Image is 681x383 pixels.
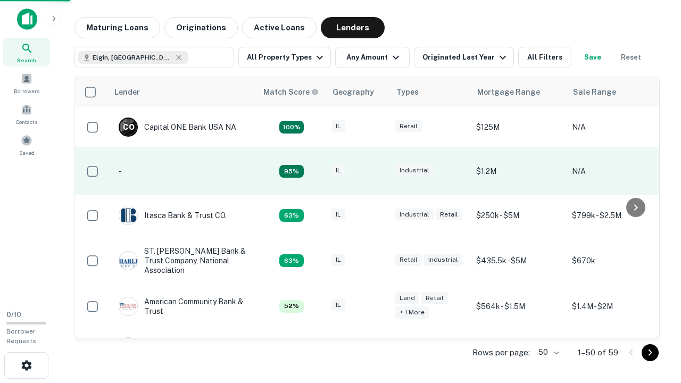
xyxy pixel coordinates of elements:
[6,328,36,345] span: Borrower Requests
[472,346,530,359] p: Rows per page:
[567,195,662,236] td: $799k - $2.5M
[119,118,236,137] div: Capital ONE Bank USA NA
[331,299,345,311] div: IL
[119,337,235,356] div: Republic Bank Of Chicago
[395,254,422,266] div: Retail
[471,77,567,107] th: Mortgage Range
[16,118,37,126] span: Contacts
[331,164,345,177] div: IL
[119,206,227,225] div: Itasca Bank & Trust CO.
[436,209,462,221] div: Retail
[331,120,345,132] div: IL
[422,51,509,64] div: Originated Last Year
[331,209,345,221] div: IL
[279,121,304,134] div: Capitalize uses an advanced AI algorithm to match your search with the best lender. The match sco...
[390,77,471,107] th: Types
[74,17,160,38] button: Maturing Loans
[534,345,561,360] div: 50
[471,286,567,327] td: $564k - $1.5M
[3,38,50,66] a: Search
[119,297,137,315] img: picture
[108,77,257,107] th: Lender
[414,47,514,68] button: Originated Last Year
[567,77,662,107] th: Sale Range
[395,306,429,319] div: + 1 more
[114,86,140,98] div: Lender
[642,344,659,361] button: Go to next page
[119,338,137,356] img: picture
[279,254,304,267] div: Capitalize uses an advanced AI algorithm to match your search with the best lender. The match sco...
[257,77,326,107] th: Capitalize uses an advanced AI algorithm to match your search with the best lender. The match sco...
[331,254,345,266] div: IL
[119,297,246,316] div: American Community Bank & Trust
[578,346,618,359] p: 1–50 of 59
[567,236,662,286] td: $670k
[3,130,50,159] a: Saved
[471,236,567,286] td: $435.5k - $5M
[279,209,304,222] div: Capitalize uses an advanced AI algorithm to match your search with the best lender. The match sco...
[335,47,410,68] button: Any Amount
[14,87,39,95] span: Borrowers
[424,254,462,266] div: Industrial
[238,47,331,68] button: All Property Types
[17,9,37,30] img: capitalize-icon.png
[119,246,246,276] div: ST. [PERSON_NAME] Bank & Trust Company, National Association
[471,107,567,147] td: $125M
[3,69,50,97] a: Borrowers
[242,17,317,38] button: Active Loans
[123,122,134,133] p: C O
[19,148,35,157] span: Saved
[17,56,36,64] span: Search
[119,165,122,177] p: -
[321,17,385,38] button: Lenders
[518,47,571,68] button: All Filters
[119,206,137,224] img: picture
[471,327,567,367] td: $500k - $880.5k
[164,17,238,38] button: Originations
[477,86,540,98] div: Mortgage Range
[567,147,662,195] td: N/A
[263,86,317,98] h6: Match Score
[395,120,422,132] div: Retail
[6,311,21,319] span: 0 / 10
[3,99,50,128] a: Contacts
[567,286,662,327] td: $1.4M - $2M
[573,86,616,98] div: Sale Range
[119,252,137,270] img: picture
[471,147,567,195] td: $1.2M
[471,195,567,236] td: $250k - $5M
[279,300,304,313] div: Capitalize uses an advanced AI algorithm to match your search with the best lender. The match sco...
[396,86,419,98] div: Types
[263,86,319,98] div: Capitalize uses an advanced AI algorithm to match your search with the best lender. The match sco...
[395,292,419,304] div: Land
[421,292,448,304] div: Retail
[395,164,434,177] div: Industrial
[567,107,662,147] td: N/A
[326,77,390,107] th: Geography
[93,53,172,62] span: Elgin, [GEOGRAPHIC_DATA], [GEOGRAPHIC_DATA]
[576,47,610,68] button: Save your search to get updates of matches that match your search criteria.
[628,298,681,349] iframe: Chat Widget
[567,327,662,367] td: N/A
[333,86,374,98] div: Geography
[614,47,648,68] button: Reset
[279,165,304,178] div: Capitalize uses an advanced AI algorithm to match your search with the best lender. The match sco...
[395,209,434,221] div: Industrial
